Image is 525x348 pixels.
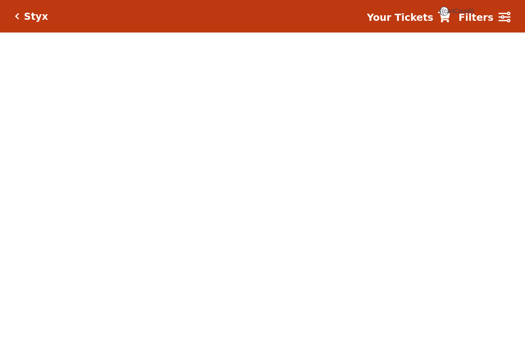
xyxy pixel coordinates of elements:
a: Filters [458,10,510,25]
a: Click here to go back to filters [15,13,19,20]
strong: Filters [458,12,493,23]
strong: Your Tickets [367,12,433,23]
h5: Styx [24,11,48,22]
span: {{cartCount}} [440,7,449,16]
a: Your Tickets {{cartCount}} [367,10,450,25]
